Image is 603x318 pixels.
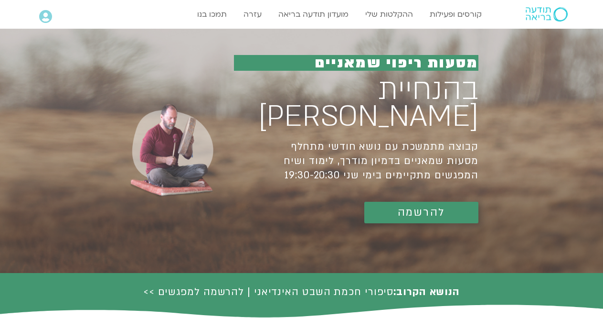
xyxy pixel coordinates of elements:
[425,5,487,23] a: קורסים ופעילות
[234,55,478,71] h1: מסעות ריפוי שמאניים
[143,285,460,299] a: הנושא הקרוב:סיפורי חכמת השבט האינדיאני | להרשמה למפגשים >>
[393,285,460,299] b: הנושא הקרוב:
[234,140,478,183] h1: קבוצה מתמשכת עם נושא חודשי מתחלף מסעות שמאניים בדמיון מודרך, לימוד ושיח המפגשים מתקיימים בימי שני...
[398,207,445,219] span: להרשמה
[364,202,478,223] a: להרשמה
[192,5,232,23] a: תמכו בנו
[526,7,568,22] img: תודעה בריאה
[274,5,353,23] a: מועדון תודעה בריאה
[234,77,478,130] h1: בהנחיית [PERSON_NAME]
[239,5,266,23] a: עזרה
[360,5,418,23] a: ההקלטות שלי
